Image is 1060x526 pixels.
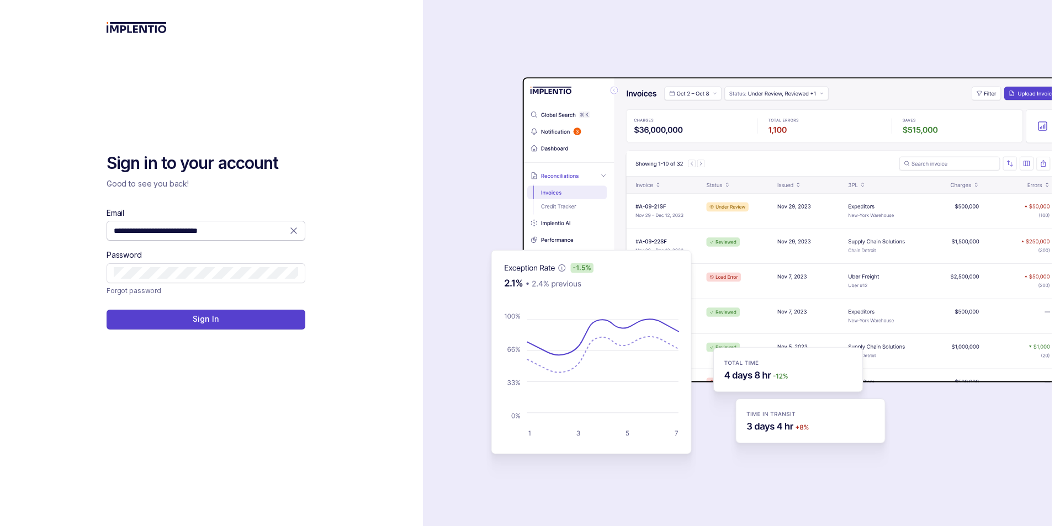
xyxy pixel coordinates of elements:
[107,285,161,296] a: Link Forgot password
[107,178,305,189] p: Good to see you back!
[107,249,142,261] label: Password
[107,152,305,174] h2: Sign in to your account
[193,314,219,325] p: Sign In
[107,310,305,330] button: Sign In
[107,22,167,33] img: logo
[107,208,124,219] label: Email
[107,285,161,296] p: Forgot password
